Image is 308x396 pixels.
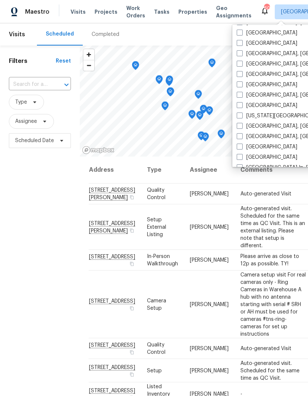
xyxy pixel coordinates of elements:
button: Copy Address [129,194,135,201]
div: Map marker [195,90,202,101]
div: Completed [92,31,119,38]
span: Auto-generated visit. Scheduled for the same time as QC Visit. [240,360,300,380]
span: [PERSON_NAME] [190,368,229,373]
div: Map marker [218,130,225,141]
button: Copy Address [129,349,135,356]
label: [GEOGRAPHIC_DATA] [237,81,297,88]
span: Auto-generated Visit [240,191,291,197]
th: Type [141,157,184,184]
div: Scheduled [46,30,74,38]
span: [PERSON_NAME] [190,346,229,351]
span: Setup External Listing [147,217,166,237]
label: [GEOGRAPHIC_DATA] [237,154,297,161]
span: Please arrive as close to 12p as possible. TY! [240,254,299,266]
div: Map marker [132,61,139,73]
div: Reset [56,57,71,65]
h1: Filters [9,57,56,65]
div: Map marker [200,105,207,116]
div: Map marker [202,132,209,144]
button: Copy Address [129,227,135,234]
span: Work Orders [126,4,145,19]
div: Map marker [166,75,173,87]
span: [PERSON_NAME] [190,191,229,197]
span: [PERSON_NAME] [190,224,229,229]
span: Auto-generated visit. Scheduled for the same time as QC Visit. This is an external listing. Pleas... [240,206,305,248]
th: Address [89,157,141,184]
div: Map marker [161,101,169,113]
button: Copy Address [129,261,135,267]
span: Type [15,98,27,106]
span: Quality Control [147,188,165,200]
label: [GEOGRAPHIC_DATA] [237,102,297,109]
span: In-Person Walkthrough [147,254,178,266]
span: Tasks [154,9,170,14]
span: Visits [9,26,25,43]
span: Setup [147,368,162,373]
div: 60 [264,4,269,12]
button: Zoom out [83,60,94,71]
div: Map marker [165,77,173,88]
span: Scheduled Date [15,137,54,144]
button: Zoom in [83,49,94,60]
div: Map marker [188,110,196,121]
div: Map marker [167,87,174,99]
span: [PERSON_NAME] [190,302,229,307]
label: [GEOGRAPHIC_DATA] [237,40,297,47]
button: Copy Address [129,305,135,311]
button: Copy Address [129,371,135,377]
a: Mapbox homepage [82,146,114,154]
span: Projects [95,8,117,16]
div: Map marker [196,111,203,123]
span: Properties [178,8,207,16]
canvas: Map [80,46,277,157]
div: Map marker [206,106,213,118]
span: [PERSON_NAME] [190,258,229,263]
span: Camera setup visit For real cameras only - Ring Cameras in Warehouse A hub with no antenna starti... [240,272,306,336]
label: [GEOGRAPHIC_DATA] [237,143,297,151]
div: Map marker [208,58,216,70]
span: Auto-generated Visit [240,346,291,351]
span: Visits [71,8,86,16]
div: Map marker [198,131,205,143]
label: [GEOGRAPHIC_DATA] [237,29,297,37]
span: Quality Control [147,342,165,355]
span: Assignee [15,118,37,125]
button: Open [61,80,72,90]
span: Camera Setup [147,298,166,311]
div: Map marker [155,75,163,87]
th: Assignee [184,157,235,184]
input: Search for an address... [9,79,50,90]
span: Geo Assignments [216,4,251,19]
span: Maestro [25,8,49,16]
